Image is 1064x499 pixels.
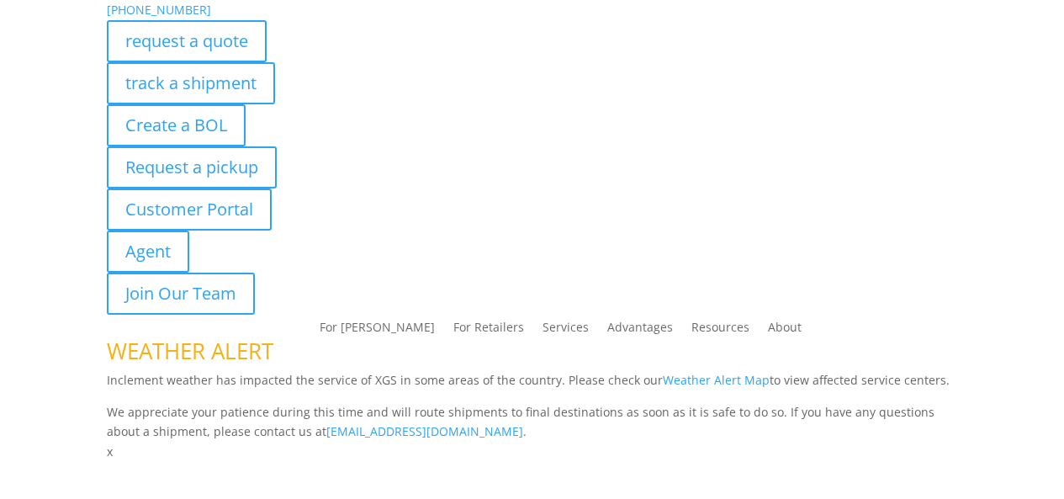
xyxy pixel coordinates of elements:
span: WEATHER ALERT [107,336,273,366]
a: For Retailers [453,321,524,340]
a: Customer Portal [107,188,272,231]
p: Inclement weather has impacted the service of XGS in some areas of the country. Please check our ... [107,370,958,402]
p: x [107,442,958,462]
p: We appreciate your patience during this time and will route shipments to final destinations as so... [107,402,958,443]
a: [PHONE_NUMBER] [107,2,211,18]
h1: Contact Us [107,462,958,496]
a: About [768,321,802,340]
a: track a shipment [107,62,275,104]
a: Agent [107,231,189,273]
a: Weather Alert Map [663,372,770,388]
a: Create a BOL [107,104,246,146]
a: Join Our Team [107,273,255,315]
a: [EMAIL_ADDRESS][DOMAIN_NAME] [326,423,523,439]
a: Services [543,321,589,340]
a: Resources [691,321,749,340]
a: Advantages [607,321,673,340]
a: request a quote [107,20,267,62]
a: For [PERSON_NAME] [320,321,435,340]
a: Request a pickup [107,146,277,188]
